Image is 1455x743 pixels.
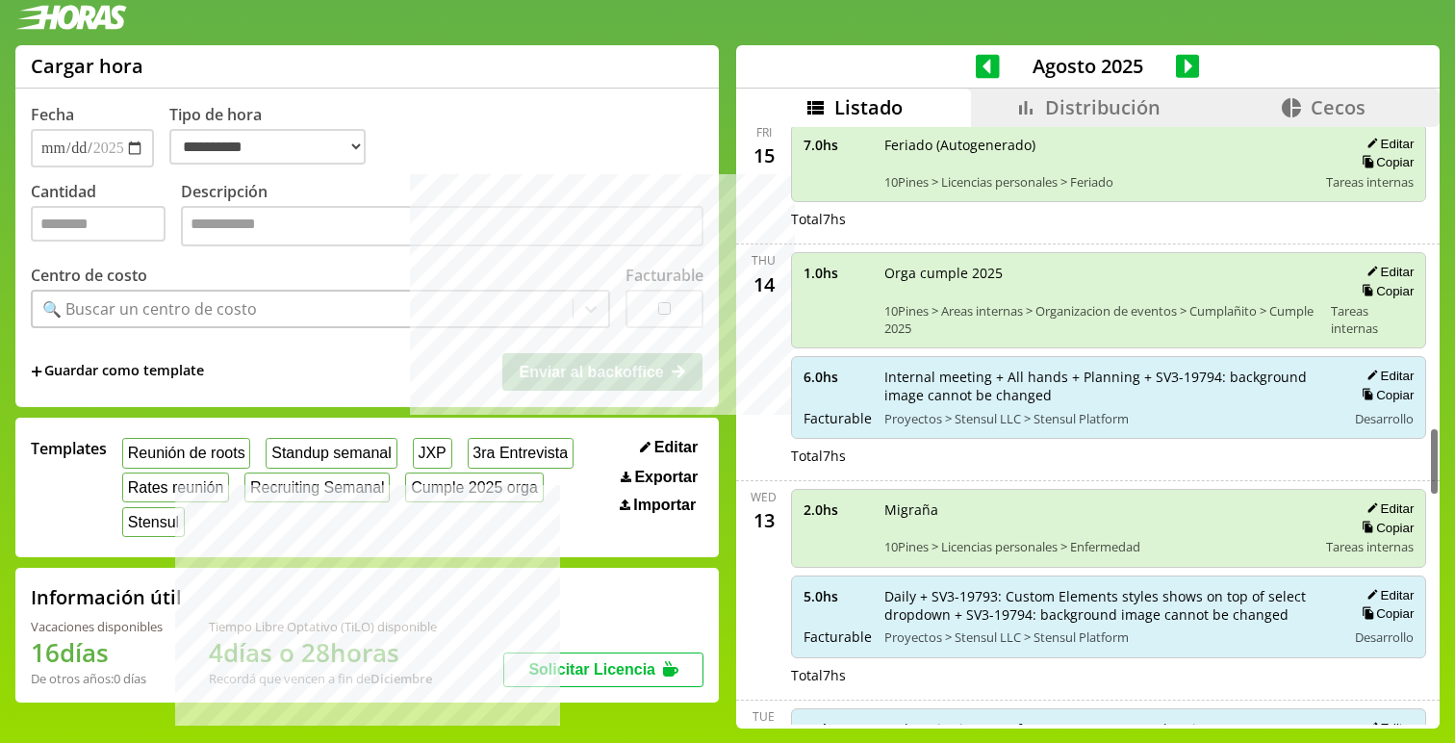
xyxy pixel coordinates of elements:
div: 15 [749,141,779,171]
div: Total 7 hs [791,666,1427,684]
span: 10Pines > Areas internas > Organizacion de eventos > Cumplañito > Cumple 2025 [884,302,1318,337]
button: Standup semanal [266,438,396,468]
button: Editar [1361,136,1414,152]
img: logotipo [15,5,127,30]
span: + [31,361,42,382]
h1: 4 días o 28 horas [209,635,437,670]
input: Cantidad [31,206,166,242]
span: Cecos [1311,94,1366,120]
span: 6.0 hs [804,368,871,386]
div: Vacaciones disponibles [31,618,163,635]
button: Copiar [1356,520,1414,536]
div: Fri [756,124,772,141]
button: Copiar [1356,154,1414,170]
div: scrollable content [736,127,1440,726]
span: 7.0 hs [804,136,871,154]
button: Copiar [1356,283,1414,299]
div: Thu [752,252,776,269]
button: Solicitar Licencia [503,653,703,687]
div: Recordá que vencen a fin de [209,670,437,687]
select: Tipo de hora [169,129,366,165]
b: Diciembre [370,670,432,687]
div: 13 [749,505,779,536]
button: Copiar [1356,605,1414,622]
label: Tipo de hora [169,104,381,167]
h1: 16 días [31,635,163,670]
h2: Información útil [31,584,182,610]
span: 10Pines > Licencias personales > Enfermedad [884,538,1314,555]
div: Total 7 hs [791,447,1427,465]
span: Tareas internas [1326,538,1414,555]
button: Editar [1361,368,1414,384]
span: Tareas internas [1331,302,1414,337]
span: Editar [654,439,698,456]
span: Tareas internas [1326,173,1414,191]
button: Reunión de roots [122,438,250,468]
button: Cumple 2025 orga [405,473,543,502]
button: Editar [1361,720,1414,736]
h1: Cargar hora [31,53,143,79]
span: Importar [633,497,696,514]
span: Exportar [634,469,698,486]
span: 7.0 hs [804,720,871,738]
span: Proyectos > Stensul LLC > Stensul Platform [884,410,1334,427]
button: Editar [634,438,703,457]
span: Internal meeting + All hands + Planning + SV3-19794: background image cannot be changed [884,368,1334,404]
button: JXP [413,438,452,468]
span: 10Pines > Licencias personales > Feriado [884,173,1314,191]
span: 1.0 hs [804,264,871,282]
span: Solicitar Licencia [528,661,655,678]
button: Exportar [615,468,703,487]
button: Rates reunión [122,473,229,502]
label: Fecha [31,104,74,125]
span: Agosto 2025 [1000,53,1176,79]
label: Centro de costo [31,265,147,286]
div: Wed [751,489,777,505]
span: Proyectos > Stensul LLC > Stensul Platform [884,628,1334,646]
span: Orga cumple 2025 [884,264,1318,282]
span: Templates [31,438,107,459]
span: Distribución [1045,94,1161,120]
span: Listado [834,94,903,120]
span: Daily + SV3-19793: Custom Elements styles shows on top of select dropdown + SV3-19794: background... [884,587,1334,624]
button: Editar [1361,264,1414,280]
span: Desarrollo [1355,410,1414,427]
label: Cantidad [31,181,181,251]
button: Copiar [1356,387,1414,403]
span: Migraña [884,500,1314,519]
div: Tiempo Libre Optativo (TiLO) disponible [209,618,437,635]
button: Editar [1361,500,1414,517]
button: Recruiting Semanal [244,473,390,502]
button: 3ra Entrevista [468,438,574,468]
div: De otros años: 0 días [31,670,163,687]
span: Facturable [804,409,871,427]
div: 🔍 Buscar un centro de costo [42,298,257,320]
textarea: Descripción [181,206,703,246]
button: Editar [1361,587,1414,603]
div: 14 [749,269,779,299]
label: Facturable [625,265,703,286]
span: Feriado (Autogenerado) [884,136,1314,154]
span: 5.0 hs [804,587,871,605]
span: Desarrollo [1355,628,1414,646]
span: 2.0 hs [804,500,871,519]
div: Total 7 hs [791,210,1427,228]
span: Facturable [804,628,871,646]
div: Tue [753,708,775,725]
span: +Guardar como template [31,361,204,382]
label: Descripción [181,181,703,251]
button: Stensul [122,507,185,537]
